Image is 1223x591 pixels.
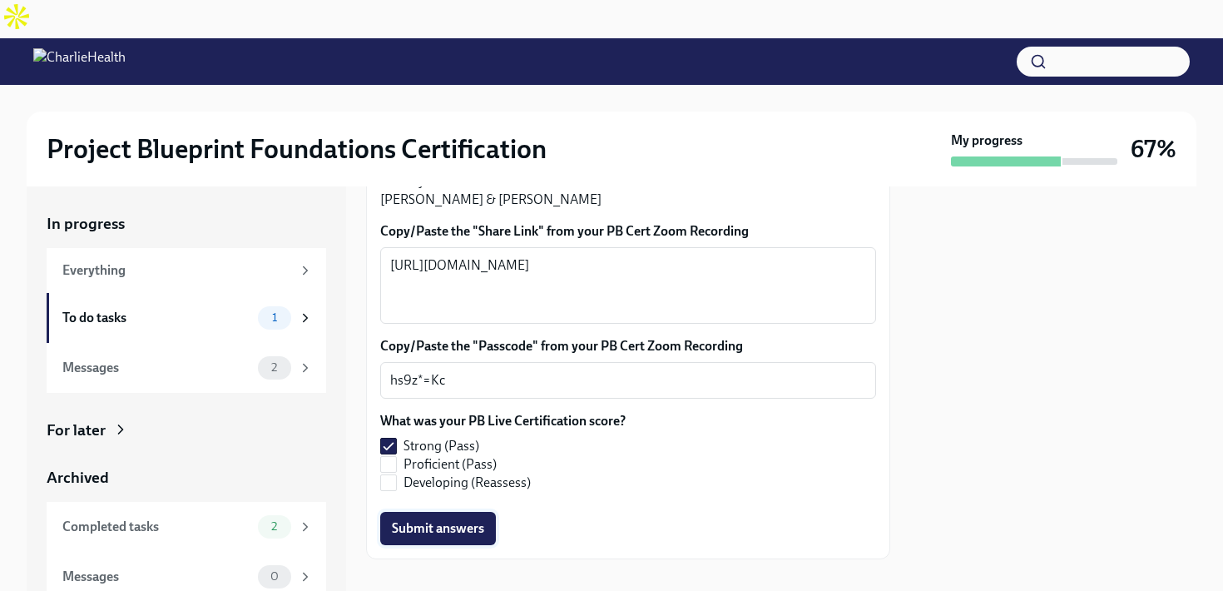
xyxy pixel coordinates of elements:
a: Archived [47,467,326,489]
h2: Project Blueprint Foundations Certification [47,132,547,166]
p: Thank you! [PERSON_NAME] & [PERSON_NAME] [380,172,876,209]
a: Messages2 [47,343,326,393]
span: 1 [262,311,287,324]
span: 0 [260,570,289,583]
span: 2 [261,361,287,374]
strong: My progress [951,132,1022,150]
a: In progress [47,213,326,235]
span: 2 [261,520,287,533]
div: Completed tasks [62,518,251,536]
h3: 67% [1131,134,1176,164]
button: Submit answers [380,512,496,545]
textarea: [URL][DOMAIN_NAME] [390,256,866,315]
div: For later [47,420,106,441]
span: Developing (Reassess) [404,474,531,492]
label: Copy/Paste the "Share Link" from your PB Cert Zoom Recording [380,222,876,241]
a: To do tasks1 [47,293,326,343]
span: Strong (Pass) [404,437,479,455]
a: Everything [47,248,326,293]
div: Everything [62,261,291,280]
div: To do tasks [62,309,251,327]
a: Completed tasks2 [47,502,326,552]
label: Copy/Paste the "Passcode" from your PB Cert Zoom Recording [380,337,876,355]
a: For later [47,420,326,441]
span: Submit answers [392,520,484,537]
div: Messages [62,359,251,377]
img: CharlieHealth [33,48,126,75]
label: What was your PB Live Certification score? [380,412,626,430]
textarea: hs9z*=Kc [390,370,866,390]
span: Proficient (Pass) [404,455,497,474]
div: Messages [62,568,251,586]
